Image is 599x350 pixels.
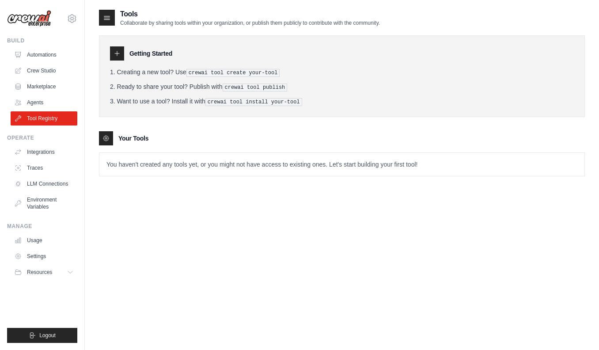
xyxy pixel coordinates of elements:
a: Tool Registry [11,111,77,126]
img: Logo [7,10,51,27]
a: Marketplace [11,80,77,94]
pre: crewai tool publish [223,84,288,91]
h2: Tools [120,9,380,19]
a: Traces [11,161,77,175]
li: Want to use a tool? Install it with [110,97,574,106]
a: Crew Studio [11,64,77,78]
li: Creating a new tool? Use [110,68,574,77]
span: Resources [27,269,52,276]
a: Automations [11,48,77,62]
span: Logout [39,332,56,339]
div: Manage [7,223,77,230]
pre: crewai tool install your-tool [205,98,302,106]
pre: crewai tool create your-tool [186,69,280,77]
a: Agents [11,95,77,110]
li: Ready to share your tool? Publish with [110,82,574,91]
p: Collaborate by sharing tools within your organization, or publish them publicly to contribute wit... [120,19,380,27]
h3: Your Tools [118,134,148,143]
a: Usage [11,233,77,247]
button: Resources [11,265,77,279]
a: Integrations [11,145,77,159]
div: Build [7,37,77,44]
a: Environment Variables [11,193,77,214]
a: LLM Connections [11,177,77,191]
div: Operate [7,134,77,141]
h3: Getting Started [129,49,172,58]
button: Logout [7,328,77,343]
a: Settings [11,249,77,263]
p: You haven't created any tools yet, or you might not have access to existing ones. Let's start bui... [99,153,584,176]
